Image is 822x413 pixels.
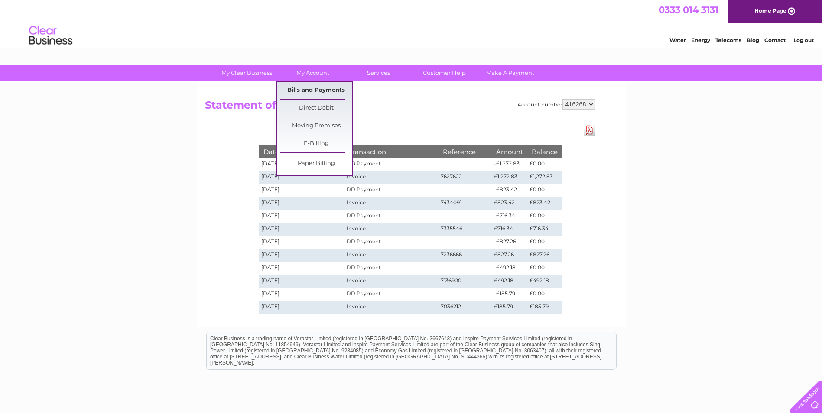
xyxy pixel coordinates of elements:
[259,184,345,197] td: [DATE]
[259,262,345,275] td: [DATE]
[344,145,438,158] th: Transaction
[527,249,562,262] td: £827.26
[527,262,562,275] td: £0.00
[205,99,595,116] h2: Statement of Accounts
[343,65,414,81] a: Services
[259,236,345,249] td: [DATE]
[344,171,438,184] td: Invoice
[344,288,438,301] td: DD Payment
[492,184,527,197] td: -£823.42
[793,37,814,43] a: Log out
[492,275,527,288] td: £492.18
[527,288,562,301] td: £0.00
[527,236,562,249] td: £0.00
[439,171,492,184] td: 7627622
[259,210,345,223] td: [DATE]
[492,145,527,158] th: Amount
[259,249,345,262] td: [DATE]
[344,223,438,236] td: Invoice
[259,301,345,314] td: [DATE]
[492,197,527,210] td: £823.42
[259,171,345,184] td: [DATE]
[527,197,562,210] td: £823.42
[280,82,352,99] a: Bills and Payments
[439,301,492,314] td: 7036212
[280,100,352,117] a: Direct Debit
[277,65,348,81] a: My Account
[344,262,438,275] td: DD Payment
[211,65,283,81] a: My Clear Business
[344,197,438,210] td: Invoice
[492,171,527,184] td: £1,272.83
[659,4,718,15] a: 0333 014 3131
[764,37,786,43] a: Contact
[280,135,352,152] a: E-Billing
[492,223,527,236] td: £716.34
[280,155,352,172] a: Paper Billing
[439,145,492,158] th: Reference
[527,158,562,171] td: £0.00
[527,223,562,236] td: £716.34
[492,210,527,223] td: -£716.34
[344,184,438,197] td: DD Payment
[409,65,480,81] a: Customer Help
[584,124,595,136] a: Download Pdf
[207,5,616,42] div: Clear Business is a trading name of Verastar Limited (registered in [GEOGRAPHIC_DATA] No. 3667643...
[344,301,438,314] td: Invoice
[517,99,595,110] div: Account number
[259,158,345,171] td: [DATE]
[669,37,686,43] a: Water
[259,288,345,301] td: [DATE]
[344,158,438,171] td: DD Payment
[492,158,527,171] td: -£1,272.83
[691,37,710,43] a: Energy
[344,236,438,249] td: DD Payment
[527,210,562,223] td: £0.00
[527,171,562,184] td: £1,272.83
[527,275,562,288] td: £492.18
[259,145,345,158] th: Date
[474,65,546,81] a: Make A Payment
[492,288,527,301] td: -£185.79
[439,223,492,236] td: 7335546
[344,249,438,262] td: Invoice
[439,275,492,288] td: 7136900
[492,301,527,314] td: £185.79
[527,145,562,158] th: Balance
[527,301,562,314] td: £185.79
[492,236,527,249] td: -£827.26
[439,197,492,210] td: 7434091
[344,210,438,223] td: DD Payment
[344,275,438,288] td: Invoice
[492,249,527,262] td: £827.26
[747,37,759,43] a: Blog
[280,117,352,135] a: Moving Premises
[527,184,562,197] td: £0.00
[439,249,492,262] td: 7236666
[259,275,345,288] td: [DATE]
[715,37,741,43] a: Telecoms
[29,23,73,49] img: logo.png
[259,197,345,210] td: [DATE]
[492,262,527,275] td: -£492.18
[259,223,345,236] td: [DATE]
